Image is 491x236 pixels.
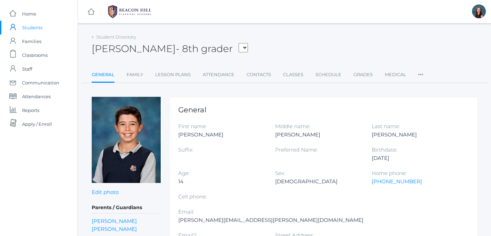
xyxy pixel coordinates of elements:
label: First name: [178,123,207,130]
a: Family [127,68,143,82]
img: Jake Arnold [92,97,161,183]
a: [PHONE_NUMBER] [372,178,422,185]
div: Hilary Erickson [472,4,486,18]
label: Middle name: [275,123,310,130]
a: Schedule [315,68,341,82]
h2: [PERSON_NAME] [92,43,248,54]
div: [PERSON_NAME] [275,131,362,139]
div: [PERSON_NAME] [178,131,265,139]
label: Birthdate: [372,146,397,153]
a: Classes [283,68,303,82]
label: Age: [178,170,190,176]
a: General [92,68,114,83]
div: [DATE] [372,154,458,162]
img: BHCALogos-05-308ed15e86a5a0abce9b8dd61676a3503ac9727e845dece92d48e8588c001991.png [104,3,156,20]
a: [PERSON_NAME] [92,217,137,225]
span: Communication [22,76,59,90]
h5: Parents / Guardians [92,202,161,214]
a: Edit photo [92,189,119,195]
h1: General [178,106,469,114]
a: Contacts [247,68,271,82]
label: Last name: [372,123,400,130]
label: Preferred Name: [275,146,318,153]
label: Email: [178,208,194,215]
div: [DEMOGRAPHIC_DATA] [275,177,362,186]
div: 14 [178,177,265,186]
label: Suffix: [178,146,193,153]
label: Home phone: [372,170,407,176]
a: Student Directory [96,34,136,40]
span: Reports [22,103,39,117]
div: [PERSON_NAME][EMAIL_ADDRESS][PERSON_NAME][DOMAIN_NAME] [178,216,363,224]
span: Students [22,21,42,34]
span: Apply / Enroll [22,117,52,131]
a: Grades [353,68,373,82]
div: [PERSON_NAME] [372,131,458,139]
span: Home [22,7,36,21]
span: Families [22,34,41,48]
a: Lesson Plans [155,68,191,82]
span: - 8th grader [176,43,233,54]
span: Classrooms [22,48,48,62]
span: Attendances [22,90,51,103]
a: Attendance [203,68,234,82]
span: Staff [22,62,32,76]
label: Sex: [275,170,285,176]
label: Cell phone: [178,193,207,200]
a: [PERSON_NAME] [92,225,137,233]
a: Medical [385,68,406,82]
